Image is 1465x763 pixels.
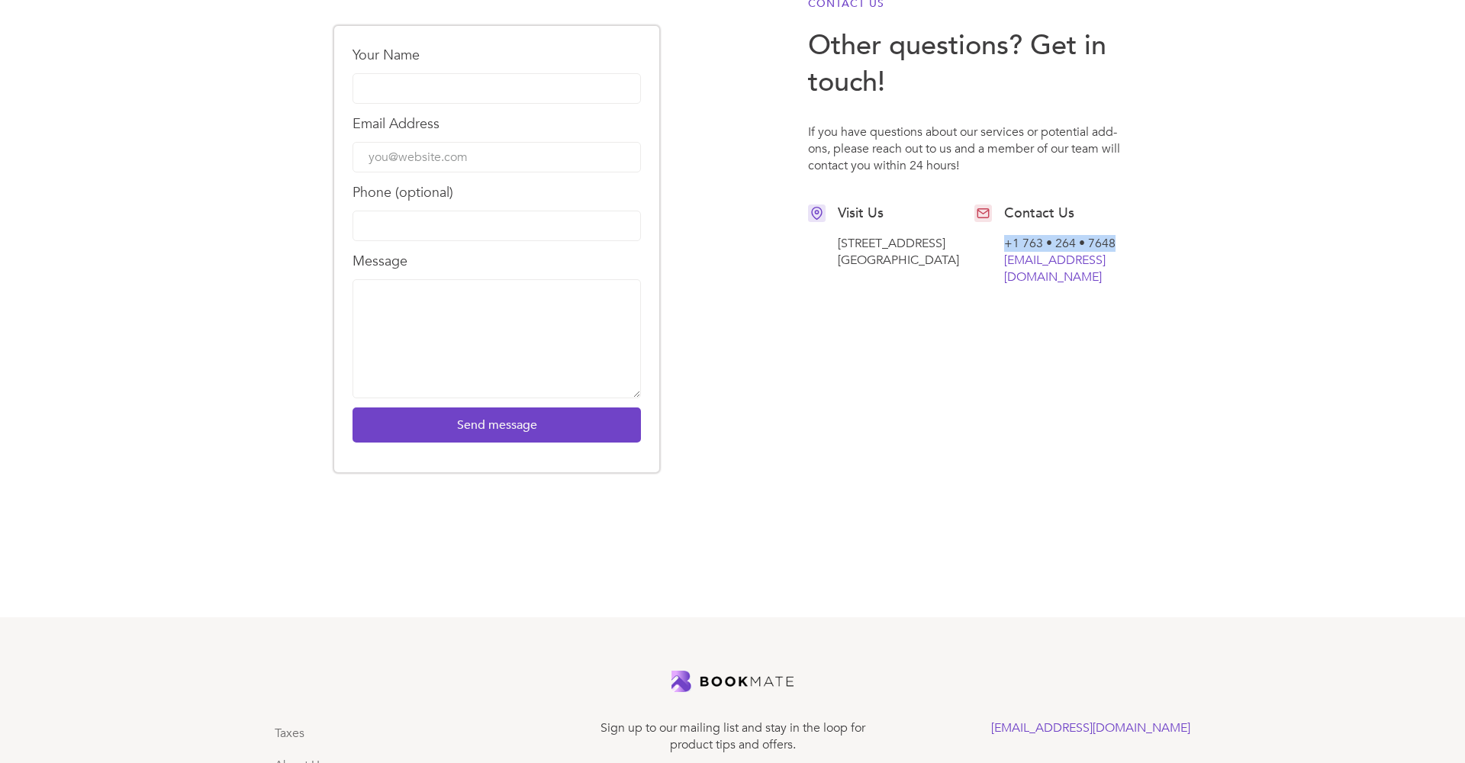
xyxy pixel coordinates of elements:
[353,142,641,172] input: you@website.com
[275,725,304,742] a: Taxes
[1004,252,1106,285] a: [EMAIL_ADDRESS][DOMAIN_NAME]
[808,124,1129,204] div: If you have questions about our services or potential add-ons, please reach out to us and a membe...
[1004,235,1129,285] div: +1 763 • 264 • 7648
[838,204,962,223] h1: Visit Us
[353,44,641,443] form: Email Form 6
[838,235,962,269] div: [STREET_ADDRESS] [GEOGRAPHIC_DATA]
[586,720,879,753] div: Sign up to our mailing list and stay in the loop for product tips and offers.
[808,27,1129,101] h3: Other questions? Get in touch!
[353,250,641,273] label: Message
[353,113,641,136] label: Email Address
[1004,204,1129,223] h1: Contact Us
[353,407,641,443] input: Send message
[353,182,641,204] label: Phone (optional)
[353,44,641,67] label: Your Name
[991,720,1190,736] a: [EMAIL_ADDRESS][DOMAIN_NAME]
